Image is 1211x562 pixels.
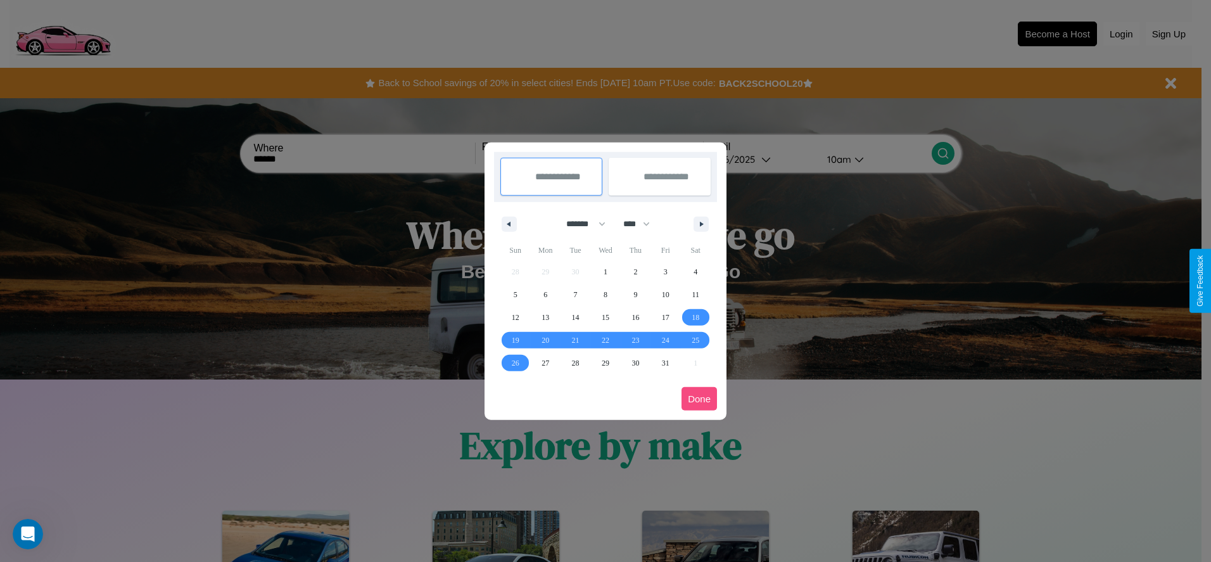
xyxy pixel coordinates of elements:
button: 6 [530,283,560,306]
button: 9 [621,283,650,306]
span: 18 [692,306,699,329]
button: 29 [590,352,620,374]
span: 13 [542,306,549,329]
button: 21 [561,329,590,352]
span: Sat [681,240,711,260]
button: 12 [500,306,530,329]
span: 23 [631,329,639,352]
span: Fri [650,240,680,260]
span: Mon [530,240,560,260]
button: 3 [650,260,680,283]
button: 22 [590,329,620,352]
span: 14 [572,306,580,329]
button: 30 [621,352,650,374]
span: 21 [572,329,580,352]
button: 16 [621,306,650,329]
span: 25 [692,329,699,352]
span: 26 [512,352,519,374]
span: 17 [662,306,669,329]
span: 9 [633,283,637,306]
span: Wed [590,240,620,260]
button: 31 [650,352,680,374]
span: 15 [602,306,609,329]
span: 11 [692,283,699,306]
span: 1 [604,260,607,283]
button: 23 [621,329,650,352]
button: 14 [561,306,590,329]
button: 26 [500,352,530,374]
button: 10 [650,283,680,306]
div: Give Feedback [1196,255,1205,307]
button: Done [682,387,717,411]
span: Sun [500,240,530,260]
button: 25 [681,329,711,352]
span: 22 [602,329,609,352]
span: 24 [662,329,669,352]
span: 12 [512,306,519,329]
button: 20 [530,329,560,352]
iframe: Intercom live chat [13,519,43,549]
button: 4 [681,260,711,283]
button: 7 [561,283,590,306]
button: 2 [621,260,650,283]
span: 7 [574,283,578,306]
span: Thu [621,240,650,260]
button: 1 [590,260,620,283]
span: 16 [631,306,639,329]
span: 20 [542,329,549,352]
span: 5 [514,283,517,306]
span: 28 [572,352,580,374]
span: 6 [543,283,547,306]
span: 31 [662,352,669,374]
button: 15 [590,306,620,329]
span: 10 [662,283,669,306]
button: 17 [650,306,680,329]
span: 4 [694,260,697,283]
span: 27 [542,352,549,374]
span: 19 [512,329,519,352]
span: Tue [561,240,590,260]
span: 29 [602,352,609,374]
button: 5 [500,283,530,306]
button: 27 [530,352,560,374]
span: 3 [664,260,668,283]
button: 28 [561,352,590,374]
button: 19 [500,329,530,352]
button: 13 [530,306,560,329]
button: 8 [590,283,620,306]
button: 24 [650,329,680,352]
button: 18 [681,306,711,329]
span: 8 [604,283,607,306]
span: 30 [631,352,639,374]
span: 2 [633,260,637,283]
button: 11 [681,283,711,306]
